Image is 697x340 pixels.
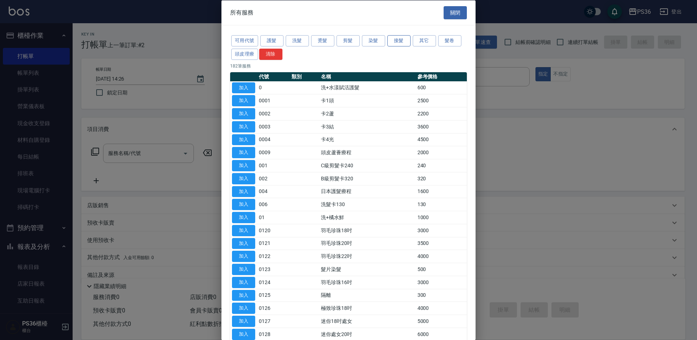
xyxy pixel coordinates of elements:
td: 極致珍珠18吋 [319,302,415,315]
td: 5000 [416,315,467,328]
button: 髮卷 [438,35,461,46]
button: 加入 [232,303,255,314]
td: 0009 [257,146,290,159]
td: 卡1頭 [319,94,415,107]
td: 羽毛珍珠20吋 [319,237,415,250]
button: 加入 [232,121,255,132]
button: 加入 [232,316,255,327]
td: 2200 [416,107,467,120]
button: 加入 [232,264,255,275]
button: 加入 [232,108,255,119]
td: 01 [257,211,290,224]
button: 加入 [232,328,255,340]
td: 0 [257,81,290,94]
th: 類別 [290,72,319,81]
button: 加入 [232,238,255,249]
th: 代號 [257,72,290,81]
td: 羽毛珍珠22吋 [319,250,415,263]
td: 羽毛珍珠16吋 [319,276,415,289]
button: 加入 [232,173,255,184]
button: 加入 [232,199,255,210]
td: 0004 [257,133,290,146]
button: 可用代號 [231,35,258,46]
td: 002 [257,172,290,185]
button: 加入 [232,276,255,288]
td: 0120 [257,224,290,237]
button: 護髮 [260,35,284,46]
td: 4500 [416,133,467,146]
td: 2000 [416,146,467,159]
button: 加入 [232,290,255,301]
td: C級剪髮卡240 [319,159,415,172]
td: 0002 [257,107,290,120]
button: 加入 [232,160,255,171]
button: 關閉 [444,6,467,19]
button: 加入 [232,225,255,236]
button: 其它 [413,35,436,46]
span: 所有服務 [230,9,253,16]
td: 隔離 [319,289,415,302]
td: 600 [416,81,467,94]
td: 卡4光 [319,133,415,146]
td: 0122 [257,250,290,263]
button: 加入 [232,134,255,145]
td: 0127 [257,315,290,328]
button: 染髮 [362,35,385,46]
button: 洗髮 [286,35,309,46]
td: 1000 [416,211,467,224]
td: 500 [416,263,467,276]
td: 0121 [257,237,290,250]
td: 130 [416,198,467,211]
td: 001 [257,159,290,172]
td: 2500 [416,94,467,107]
button: 加入 [232,212,255,223]
td: 迷你18吋處女 [319,315,415,328]
button: 加入 [232,186,255,197]
td: 004 [257,185,290,198]
button: 加入 [232,95,255,106]
td: 006 [257,198,290,211]
td: 洗+水漾賦活護髮 [319,81,415,94]
button: 加入 [232,147,255,158]
td: 髮片染髮 [319,263,415,276]
td: 320 [416,172,467,185]
td: 300 [416,289,467,302]
button: 剪髮 [337,35,360,46]
button: 加入 [232,82,255,93]
p: 182 筆服務 [230,62,467,69]
td: 1600 [416,185,467,198]
th: 參考價格 [416,72,467,81]
button: 加入 [232,251,255,262]
td: 240 [416,159,467,172]
td: 卡2蘆 [319,107,415,120]
button: 燙髮 [311,35,334,46]
td: 0123 [257,263,290,276]
td: 洗+橘水鮮 [319,211,415,224]
button: 接髮 [387,35,411,46]
td: 3600 [416,120,467,133]
td: 洗髮卡130 [319,198,415,211]
td: 0126 [257,302,290,315]
td: 3000 [416,224,467,237]
button: 清除 [259,48,282,60]
td: 0124 [257,276,290,289]
button: 頭皮理療 [231,48,258,60]
td: 3500 [416,237,467,250]
td: 0001 [257,94,290,107]
td: 4000 [416,250,467,263]
td: B級剪髮卡320 [319,172,415,185]
td: 3000 [416,276,467,289]
td: 0125 [257,289,290,302]
td: 0003 [257,120,290,133]
td: 頭皮蘆薈療程 [319,146,415,159]
td: 日本護髮療程 [319,185,415,198]
td: 卡3結 [319,120,415,133]
td: 4000 [416,302,467,315]
td: 羽毛珍珠18吋 [319,224,415,237]
th: 名稱 [319,72,415,81]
